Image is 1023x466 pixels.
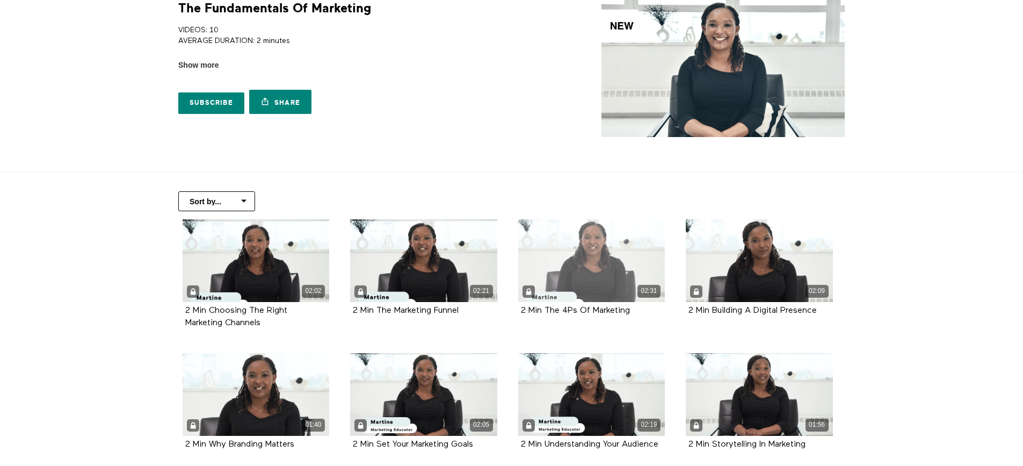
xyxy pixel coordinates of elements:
[185,440,294,448] a: 2 Min Why Branding Matters
[637,419,661,431] div: 02:19
[521,306,630,315] strong: 2 Min The 4Ps Of Marketing
[350,353,497,436] a: 2 Min Set Your Marketing Goals 02:05
[353,306,459,315] strong: 2 Min The Marketing Funnel
[353,440,473,448] a: 2 Min Set Your Marketing Goals
[521,440,658,448] a: 2 Min Understanding Your Audience
[183,353,330,436] a: 2 Min Why Branding Matters 01:40
[302,419,325,431] div: 01:40
[518,353,665,436] a: 2 Min Understanding Your Audience 02:19
[302,285,325,297] div: 02:02
[249,90,311,114] a: Share
[521,306,630,314] a: 2 Min The 4Ps Of Marketing
[470,419,493,431] div: 02:05
[178,60,219,71] span: Show more
[178,25,507,47] p: VIDEOS: 10 AVERAGE DURATION: 2 minutes
[353,306,459,314] a: 2 Min The Marketing Funnel
[686,353,833,436] a: 2 Min Storytelling In Marketing 01:56
[185,306,287,327] a: 2 Min Choosing The Right Marketing Channels
[350,219,497,302] a: 2 Min The Marketing Funnel 02:21
[183,219,330,302] a: 2 Min Choosing The Right Marketing Channels 02:02
[470,285,493,297] div: 02:21
[637,285,661,297] div: 02:31
[178,92,244,114] a: Subscribe
[688,440,806,448] a: 2 Min Storytelling In Marketing
[806,419,829,431] div: 01:56
[518,219,665,302] a: 2 Min The 4Ps Of Marketing 02:31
